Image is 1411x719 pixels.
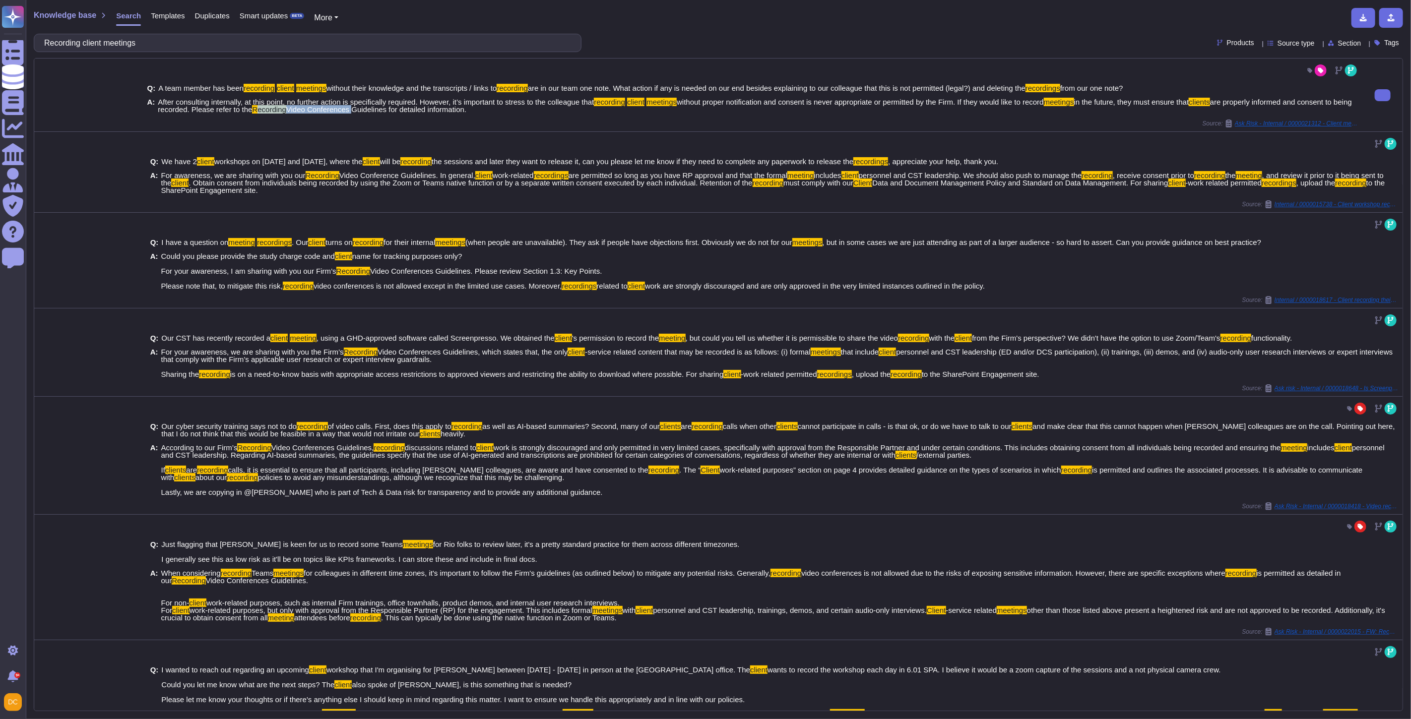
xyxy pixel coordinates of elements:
[830,709,865,718] mark: recordings
[686,334,898,342] span: , but could you tell us whether it is permissible to share the video
[172,576,205,585] mark: Recording
[852,370,891,378] span: , upload the
[1242,628,1399,636] span: Source:
[1307,443,1335,452] span: includes
[150,348,158,378] b: A:
[214,157,363,166] span: workshops on [DATE] and [DATE], where the
[353,238,384,246] mark: recording
[420,429,441,438] mark: clients
[1296,179,1335,187] span: , upload the
[161,267,602,290] span: Video Conferences Guidelines. Please review Section 1.3: Key Points. Please note that, to mitigat...
[814,171,841,180] span: includes
[720,466,1061,474] span: work-related purposes” section on page 4 provides detailed guidance on the types of scenarios in ...
[314,282,562,290] span: video conferences is not allowed except in the limited use cases. Moreover,
[1251,334,1292,342] span: functionality.
[1242,296,1399,304] span: Source:
[1278,40,1315,47] span: Source type
[692,422,723,430] mark: recording
[955,334,972,342] mark: client
[374,443,405,452] mark: recording
[150,422,159,437] b: Q:
[150,334,159,342] b: Q:
[292,238,308,246] span: . Our
[636,606,653,614] mark: client
[150,252,158,290] b: A:
[161,606,1386,622] span: other than those listed above present a heightened risk and are not approved to be recorded. Addi...
[723,422,776,430] span: calls when other
[325,238,352,246] span: turns on
[853,157,888,166] mark: recordings
[271,443,374,452] span: Video Conferences Guidelines,
[161,540,403,548] span: Just flagging that [PERSON_NAME] is keen for us to record some Teams
[161,179,1385,194] span: to the SharePoint Engagement site.
[161,709,322,718] span: For your awareness, we are sharing with you our
[290,334,316,342] mark: meeting
[174,473,195,481] mark: clients
[400,157,432,166] mark: recording
[1227,39,1254,46] span: Products
[645,282,985,290] span: work are strongly discouraged and are only approved in the very limited instances outlined in the...
[326,665,750,674] span: workshop that I'm organising for [PERSON_NAME] between [DATE] - [DATE] in person at the [GEOGRAPH...
[441,429,465,438] span: heavily.
[927,606,946,614] mark: Client
[1189,98,1210,106] mark: clients
[593,709,830,718] span: requirements and best practices to reduce the prevalence of unpolished
[623,606,636,614] span: with
[568,348,585,356] mark: client
[230,370,724,378] span: is on a need-to-know basis with appropriate access restrictions to approved viewers and restricti...
[317,334,555,342] span: , using a GHD-approved software called Screenpresso. We obtained the
[171,179,189,187] mark: client
[555,334,572,342] mark: client
[465,238,792,246] span: (when people are unavailable). They ask if people have objections first. Obviously we do not for our
[592,606,623,614] mark: meetings
[161,443,238,452] span: According to our Firm’s
[306,171,339,180] mark: Recording
[290,13,304,19] div: BETA
[161,540,739,563] span: for Rio folks to review later, it's a pretty standard practice for them across different timezone...
[562,282,596,290] mark: recordings
[161,569,221,577] span: When considering
[841,348,879,356] span: that include
[823,238,1262,246] span: , but in some cases we are just attending as part of a larger audience - so hard to assert. Can y...
[585,348,810,356] span: -service related content that may be recorded is as follows: (i) formal
[888,157,998,166] span: , appreciate your help, thank you.
[161,569,1341,585] span: is permitted as detailed in our
[946,606,997,614] span: -service related
[161,473,603,496] span: policies to avoid any misunderstandings, although we recognize that this may be challenging. Last...
[817,370,852,378] mark: recordings
[972,334,1220,342] span: from the Firm's perspective? We didn't have the option to use Zoom/Team's
[161,576,309,607] span: Video Conferences Guidelines. For non-
[1275,385,1399,391] span: Ask risk - Internal / 0000018648 - Is Screenpresso recording sharable with a client?
[569,171,788,180] span: are permitted so long as you have RP approval and that the formal
[1194,171,1225,180] mark: recording
[1335,443,1352,452] mark: client
[334,680,352,689] mark: client
[286,105,466,114] span: Video Conferences Guidelines for detailed information.
[1282,709,1323,718] span: work-related
[403,540,433,548] mark: meetings
[161,171,1384,187] span: , and review it prior to it being sent to the
[150,239,159,246] b: Q:
[1242,502,1399,510] span: Source:
[150,158,159,165] b: Q:
[482,422,660,430] span: as well as AI-based summaries? Second, many of our
[898,334,929,342] mark: recording
[335,252,352,260] mark: client
[228,466,648,474] span: calls, it is essential to ensure that all participants, including [PERSON_NAME] colleagues, are a...
[328,422,451,430] span: of video calls. First, does this apply to
[197,157,214,166] mark: client
[270,334,288,342] mark: client
[34,11,96,19] span: Knowledge base
[679,466,701,474] span: . The “
[1275,503,1399,509] span: Ask Risk - Internal / 0000018418 - Video recording & transcripts by clients
[147,98,155,113] b: A:
[199,370,230,378] mark: recording
[572,334,659,342] span: 's permission to record the
[750,665,768,674] mark: client
[161,348,1393,378] span: personnel and CST leadership (ED and/or DCS participation), (ii) trainings, (iii) demos, and (iv)...
[922,370,1039,378] span: to the SharePoint Engagement site.
[161,238,228,246] span: I have a question on
[1265,709,1282,718] mark: client
[627,98,644,106] mark: client
[1220,334,1252,342] mark: recording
